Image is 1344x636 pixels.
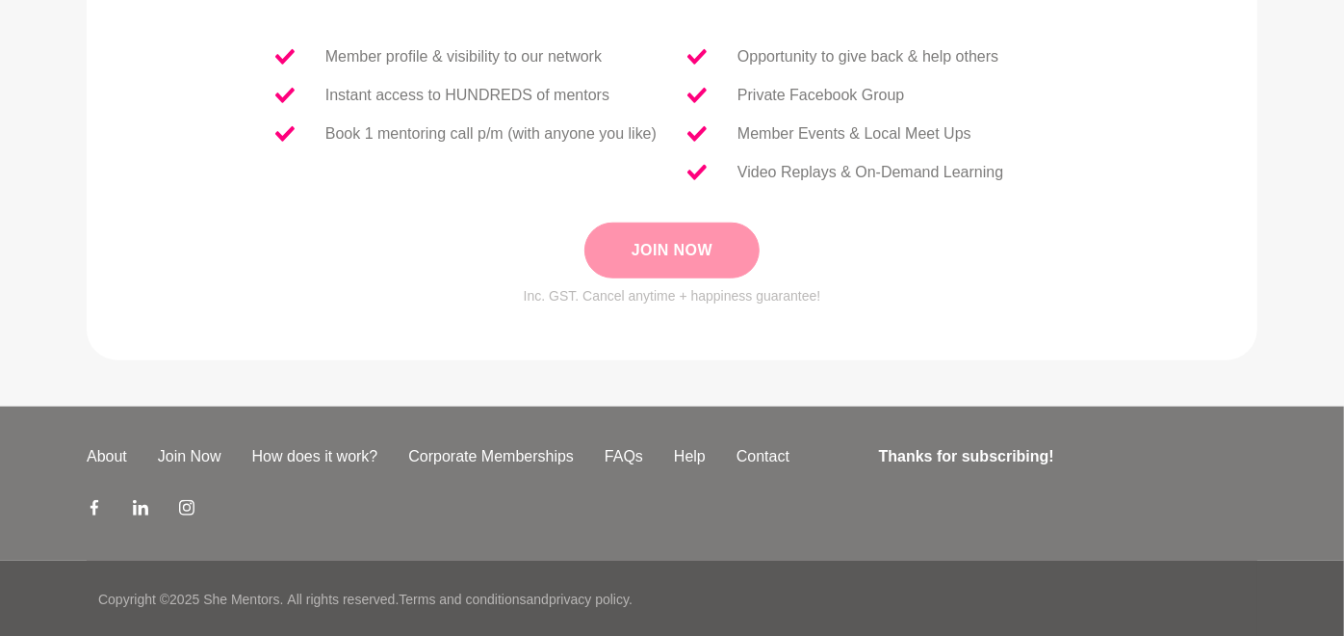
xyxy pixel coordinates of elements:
[737,84,904,107] p: Private Facebook Group
[737,45,998,68] p: Opportunity to give back & help others
[325,122,657,146] p: Book 1 mentoring call p/m (with anyone you like)
[325,45,602,68] p: Member profile & visibility to our network
[879,445,1246,468] h4: Thanks for subscribing!
[87,499,102,522] a: Facebook
[142,445,237,468] a: Join Now
[737,122,971,146] p: Member Events & Local Meet Ups
[393,445,589,468] a: Corporate Memberships
[210,286,1134,306] p: Inc. GST. Cancel anytime + happiness guarantee!
[659,445,721,468] a: Help
[133,499,148,522] a: LinkedIn
[98,590,283,610] p: Copyright © 2025 She Mentors .
[549,592,629,607] a: privacy policy
[71,445,142,468] a: About
[584,223,760,278] button: Join Now
[179,499,194,522] a: Instagram
[237,445,394,468] a: How does it work?
[589,445,659,468] a: FAQs
[399,592,526,607] a: Terms and conditions
[737,161,1003,184] p: Video Replays & On-Demand Learning
[287,590,632,610] p: All rights reserved. and .
[721,445,805,468] a: Contact
[325,84,609,107] p: Instant access to HUNDREDS of mentors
